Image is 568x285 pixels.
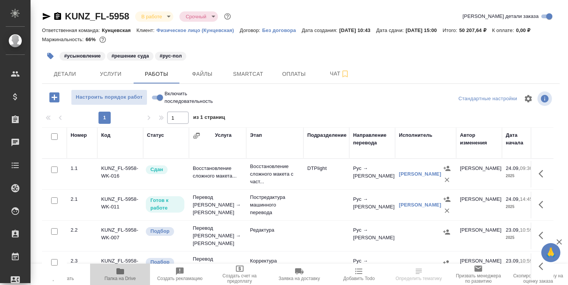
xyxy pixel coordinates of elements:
div: Этап [250,131,262,139]
span: Файлы [184,69,221,79]
button: Сгруппировать [193,132,200,139]
td: KUNZ_FL-5958-WK-010 [97,253,143,280]
p: Маржинальность: [42,37,86,42]
td: [PERSON_NAME] [456,223,502,249]
td: Восстановление сложного макета... [189,161,246,187]
div: Менеджер проверил работу исполнителя, передает ее на следующий этап [145,165,185,175]
p: 2025 [506,234,536,242]
span: Smartcat [230,69,266,79]
span: Скопировать ссылку на оценку заказа [513,273,563,284]
div: Исполнитель [399,131,432,139]
span: Папка на Drive [105,276,136,281]
p: Корректура [250,257,300,265]
div: Автор изменения [460,131,498,147]
span: Призвать менеджера по развитию [453,273,503,284]
p: Кунцевская [102,27,137,33]
button: Удалить [441,205,453,216]
span: решение суда [106,52,154,59]
button: 🙏 [541,243,560,262]
button: Призвать менеджера по развитию [449,264,508,285]
p: Редактура [250,226,300,234]
p: 23.09, [506,227,520,233]
button: Скопировать ссылку [53,12,62,21]
a: Физическое лицо (Кунцевская) [157,27,240,33]
span: [PERSON_NAME] детали заказа [463,13,539,20]
button: Здесь прячутся важные кнопки [534,257,552,275]
span: усыновление [59,52,106,59]
p: #решение суда [111,52,149,60]
button: Добавить тэг [42,48,59,64]
button: Срочный [183,13,208,20]
p: #усыновление [64,52,101,60]
a: KUNZ_FL-5958 [65,11,129,21]
p: Итого: [442,27,459,33]
a: [PERSON_NAME] [399,171,441,177]
td: DTPlight [303,161,349,187]
div: Услуга [215,131,231,139]
span: Включить последовательность [165,90,213,105]
span: Настроить порядок работ [75,93,143,102]
p: #рус-пол [160,52,182,60]
div: 2.1 [71,195,94,203]
p: Постредактура машинного перевода [250,194,300,216]
button: Здесь прячутся важные кнопки [534,226,552,245]
td: KUNZ_FL-5958-WK-016 [97,161,143,187]
div: В работе [135,11,173,22]
span: Оплаты [276,69,312,79]
p: Договор: [240,27,262,33]
div: 1.1 [71,165,94,172]
span: Работы [138,69,175,79]
p: Подбор [150,227,169,235]
div: В работе [179,11,218,22]
p: Восстановление сложного макета с част... [250,163,300,186]
td: Перевод [PERSON_NAME] → [PERSON_NAME] [189,221,246,251]
p: [DATE] 10:43 [339,27,376,33]
button: Удалить [441,174,453,186]
a: Без договора [262,27,302,33]
button: Скопировать ссылку на оценку заказа [508,264,568,285]
button: Создать счет на предоплату [210,264,269,285]
td: [PERSON_NAME] [456,192,502,218]
button: Назначить [441,257,452,269]
button: Папка на Drive [90,264,150,285]
p: 23.09, [506,258,520,264]
p: К оплате: [492,27,516,33]
div: Направление перевода [353,131,391,147]
p: 10:59 [520,258,532,264]
span: Настроить таблицу [519,90,537,108]
div: 2.3 [71,257,94,265]
button: В работе [139,13,164,20]
td: Рус → [PERSON_NAME] [349,161,395,187]
button: Заявка на доставку [269,264,329,285]
span: 🙏 [544,245,557,261]
button: Создать рекламацию [150,264,210,285]
div: 2.2 [71,226,94,234]
td: KUNZ_FL-5958-WK-011 [97,192,143,218]
div: Исполнитель может приступить к работе [145,195,185,213]
p: 50 207,64 ₽ [459,27,492,33]
span: рус-пол [154,52,187,59]
button: Здесь прячутся важные кнопки [534,165,552,183]
button: Здесь прячутся важные кнопки [534,195,552,214]
span: Создать счет на предоплату [214,273,265,284]
div: Номер [71,131,87,139]
p: [DATE] 15:00 [406,27,443,33]
span: Посмотреть информацию [537,91,553,106]
td: Рус → [PERSON_NAME] [349,192,395,218]
button: Скопировать ссылку для ЯМессенджера [42,12,51,21]
button: 14205.60 RUB; [98,35,108,45]
p: 24.09, [506,165,520,171]
p: Дата создания: [302,27,339,33]
button: Добавить работу [44,90,65,105]
div: Код [101,131,110,139]
p: Готов к работе [150,197,180,212]
p: 0,00 ₽ [516,27,536,33]
p: Ответственная команда: [42,27,102,33]
a: [PERSON_NAME] [399,202,441,208]
svg: Подписаться [340,69,350,78]
p: Подбор [150,258,169,266]
p: 24.09, [506,196,520,202]
div: Можно подбирать исполнителей [145,226,185,237]
span: Услуги [92,69,129,79]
